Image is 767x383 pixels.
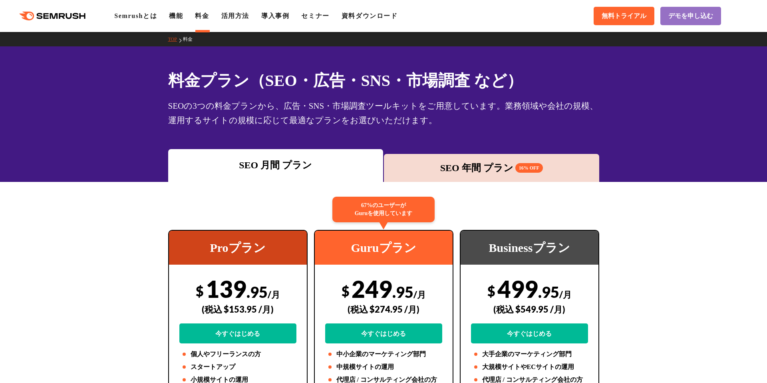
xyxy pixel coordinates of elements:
[602,12,646,20] span: 無料トライアル
[114,12,157,19] a: Semrushとは
[325,275,442,343] div: 249
[168,69,599,92] h1: 料金プラン（SEO・広告・SNS・市場調査 など）
[325,295,442,323] div: (税込 $274.95 /月)
[471,275,588,343] div: 499
[268,289,280,300] span: /月
[246,283,268,301] span: .95
[261,12,289,19] a: 導入事例
[325,362,442,372] li: 中規模サイトの運用
[172,158,380,172] div: SEO 月間 プラン
[660,7,721,25] a: デモを申し込む
[559,289,572,300] span: /月
[413,289,426,300] span: /月
[471,295,588,323] div: (税込 $549.95 /月)
[315,231,453,265] div: Guruプラン
[342,283,350,299] span: $
[538,283,559,301] span: .95
[332,197,435,222] div: 67%のユーザーが Guruを使用しています
[515,163,543,173] span: 16% OFF
[179,349,296,359] li: 個人やフリーランスの方
[169,12,183,19] a: 機能
[325,323,442,343] a: 今すぐはじめる
[668,12,713,20] span: デモを申し込む
[168,99,599,128] div: SEOの3つの料金プランから、広告・SNS・市場調査ツールキットをご用意しています。業務領域や会社の規模、運用するサイトの規模に応じて最適なプランをお選びいただけます。
[487,283,495,299] span: $
[388,161,595,175] div: SEO 年間 プラン
[179,295,296,323] div: (税込 $153.95 /月)
[183,36,199,42] a: 料金
[342,12,398,19] a: 資料ダウンロード
[168,36,183,42] a: TOP
[471,323,588,343] a: 今すぐはじめる
[179,323,296,343] a: 今すぐはじめる
[325,349,442,359] li: 中小企業のマーケティング部門
[461,231,598,265] div: Businessプラン
[195,12,209,19] a: 料金
[169,231,307,265] div: Proプラン
[471,349,588,359] li: 大手企業のマーケティング部門
[179,275,296,343] div: 139
[392,283,413,301] span: .95
[471,362,588,372] li: 大規模サイトやECサイトの運用
[179,362,296,372] li: スタートアップ
[594,7,654,25] a: 無料トライアル
[221,12,249,19] a: 活用方法
[196,283,204,299] span: $
[301,12,329,19] a: セミナー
